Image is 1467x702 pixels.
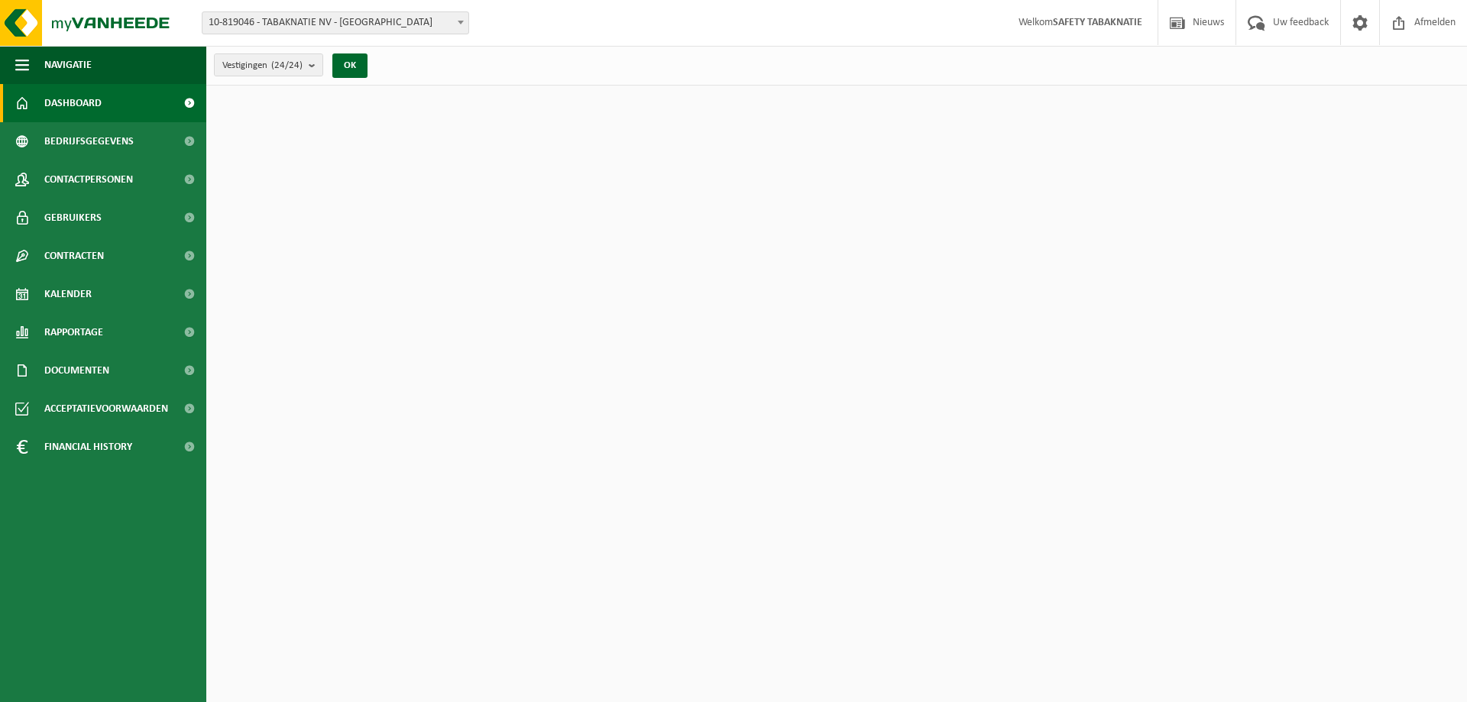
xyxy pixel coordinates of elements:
span: Gebruikers [44,199,102,237]
span: Contracten [44,237,104,275]
span: Acceptatievoorwaarden [44,390,168,428]
span: 10-819046 - TABAKNATIE NV - ANTWERPEN [202,11,469,34]
strong: SAFETY TABAKNATIE [1053,17,1142,28]
button: Vestigingen(24/24) [214,53,323,76]
span: Rapportage [44,313,103,351]
span: Financial History [44,428,132,466]
button: OK [332,53,368,78]
span: Contactpersonen [44,160,133,199]
span: Navigatie [44,46,92,84]
span: Kalender [44,275,92,313]
span: 10-819046 - TABAKNATIE NV - ANTWERPEN [202,12,468,34]
count: (24/24) [271,60,303,70]
span: Dashboard [44,84,102,122]
span: Vestigingen [222,54,303,77]
span: Documenten [44,351,109,390]
span: Bedrijfsgegevens [44,122,134,160]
